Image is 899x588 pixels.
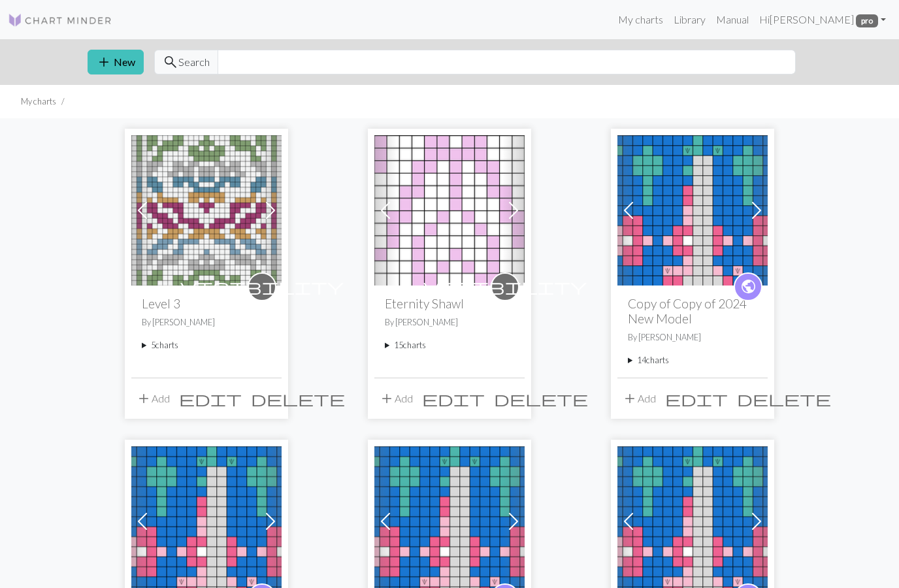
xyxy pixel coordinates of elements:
[374,135,525,286] img: A & B
[613,7,668,33] a: My charts
[734,272,762,301] a: public
[163,53,178,71] span: search
[628,296,757,326] h2: Copy of Copy of 2024 New Model
[422,391,485,406] i: Edit
[423,276,587,297] span: visibility
[131,203,282,215] a: Diagram A
[374,514,525,526] a: 2024 New Model Bottom Section
[374,386,417,411] button: Add
[385,339,514,351] summary: 15charts
[617,135,768,286] img: 2024 New Model Bottom Section
[246,386,350,411] button: Delete
[422,389,485,408] span: edit
[665,391,728,406] i: Edit
[740,276,757,297] span: public
[21,95,56,108] li: My charts
[617,514,768,526] a: 2024 New Model Bottom Section
[423,274,587,300] i: private
[489,386,593,411] button: Delete
[737,389,831,408] span: delete
[711,7,754,33] a: Manual
[131,514,282,526] a: 2024 New Model Bottom Section
[417,386,489,411] button: Edit
[374,203,525,215] a: A & B
[142,316,271,329] p: By [PERSON_NAME]
[96,53,112,71] span: add
[668,7,711,33] a: Library
[856,14,878,27] span: pro
[622,389,638,408] span: add
[385,296,514,311] h2: Eternity Shawl
[179,391,242,406] i: Edit
[661,386,732,411] button: Edit
[142,296,271,311] h2: Level 3
[136,389,152,408] span: add
[740,274,757,300] i: public
[174,386,246,411] button: Edit
[179,389,242,408] span: edit
[180,274,344,300] i: private
[131,135,282,286] img: Diagram A
[142,339,271,351] summary: 5charts
[379,389,395,408] span: add
[754,7,891,33] a: Hi[PERSON_NAME] pro
[665,389,728,408] span: edit
[385,316,514,329] p: By [PERSON_NAME]
[732,386,836,411] button: Delete
[494,389,588,408] span: delete
[131,386,174,411] button: Add
[617,203,768,215] a: 2024 New Model Bottom Section
[628,331,757,344] p: By [PERSON_NAME]
[628,354,757,367] summary: 14charts
[88,50,144,74] button: New
[180,276,344,297] span: visibility
[251,389,345,408] span: delete
[8,12,112,28] img: Logo
[617,386,661,411] button: Add
[178,54,210,70] span: Search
